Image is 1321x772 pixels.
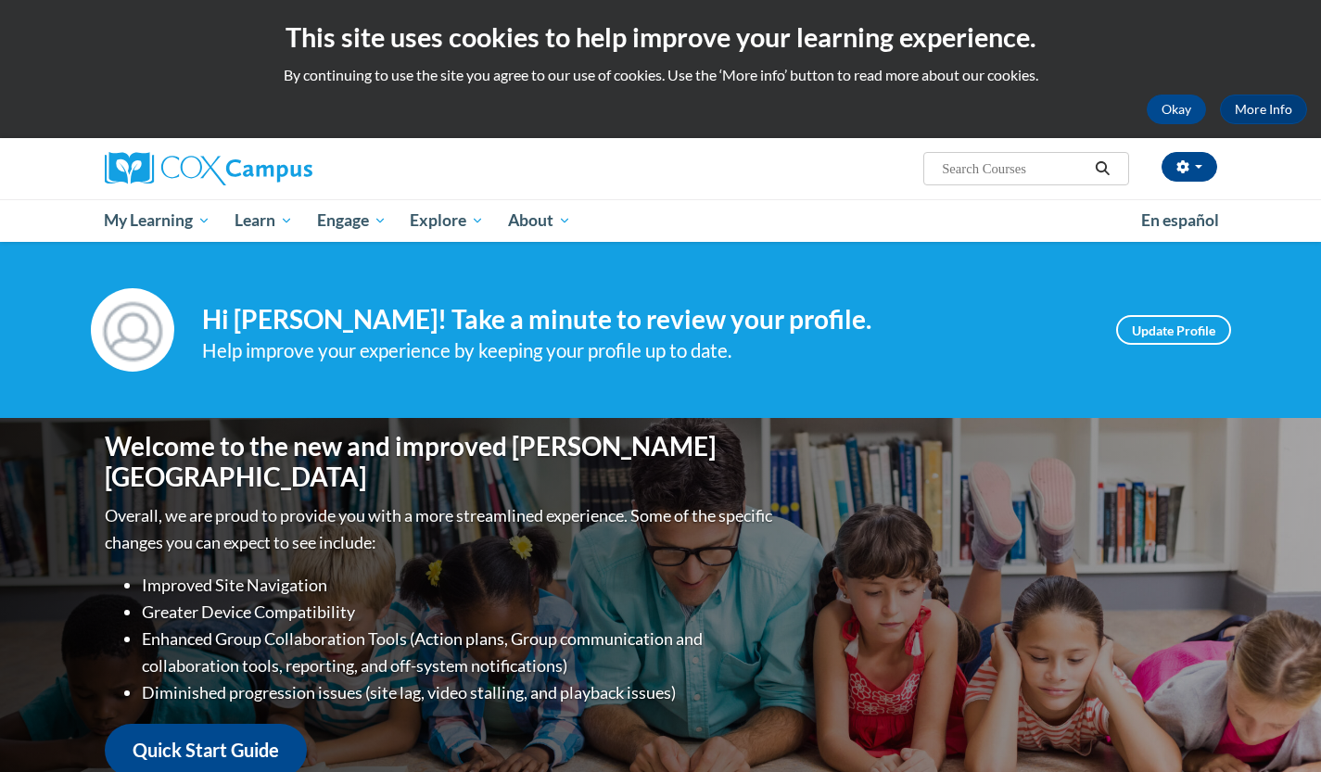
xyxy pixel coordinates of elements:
[105,431,777,493] h1: Welcome to the new and improved [PERSON_NAME][GEOGRAPHIC_DATA]
[1141,210,1219,230] span: En español
[93,199,223,242] a: My Learning
[105,152,457,185] a: Cox Campus
[142,599,777,626] li: Greater Device Compatibility
[508,209,571,232] span: About
[305,199,399,242] a: Engage
[1088,158,1116,180] button: Search
[235,209,293,232] span: Learn
[105,152,312,185] img: Cox Campus
[1162,152,1217,182] button: Account Settings
[1147,95,1206,124] button: Okay
[14,19,1307,56] h2: This site uses cookies to help improve your learning experience.
[410,209,484,232] span: Explore
[91,288,174,372] img: Profile Image
[222,199,305,242] a: Learn
[496,199,583,242] a: About
[105,502,777,556] p: Overall, we are proud to provide you with a more streamlined experience. Some of the specific cha...
[202,335,1088,366] div: Help improve your experience by keeping your profile up to date.
[142,572,777,599] li: Improved Site Navigation
[1129,201,1231,240] a: En español
[1116,315,1231,345] a: Update Profile
[142,679,777,706] li: Diminished progression issues (site lag, video stalling, and playback issues)
[940,158,1088,180] input: Search Courses
[398,199,496,242] a: Explore
[142,626,777,679] li: Enhanced Group Collaboration Tools (Action plans, Group communication and collaboration tools, re...
[14,65,1307,85] p: By continuing to use the site you agree to our use of cookies. Use the ‘More info’ button to read...
[1220,95,1307,124] a: More Info
[202,304,1088,335] h4: Hi [PERSON_NAME]! Take a minute to review your profile.
[317,209,387,232] span: Engage
[77,199,1245,242] div: Main menu
[104,209,210,232] span: My Learning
